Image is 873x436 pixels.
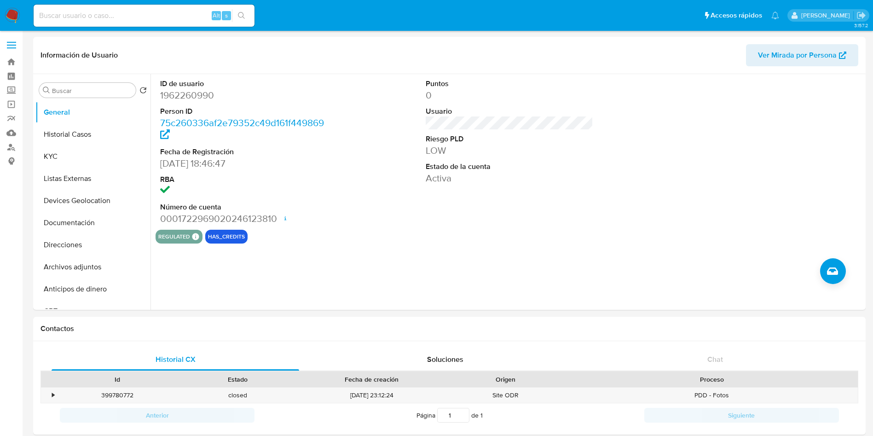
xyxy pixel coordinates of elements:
[208,235,245,238] button: has_credits
[480,411,483,420] span: 1
[445,388,566,403] div: Site ODR
[57,388,178,403] div: 399780772
[160,106,328,116] dt: Person ID
[156,354,196,365] span: Historial CX
[426,79,594,89] dt: Puntos
[771,12,779,19] a: Notificaciones
[52,87,132,95] input: Buscar
[64,375,171,384] div: Id
[43,87,50,94] button: Buscar
[426,106,594,116] dt: Usuario
[644,408,839,423] button: Siguiente
[160,89,328,102] dd: 1962260990
[711,11,762,20] span: Accesos rápidos
[160,79,328,89] dt: ID de usuario
[158,235,190,238] button: regulated
[427,354,463,365] span: Soluciones
[426,89,594,102] dd: 0
[40,324,858,333] h1: Contactos
[160,212,328,225] dd: 0001722969020246123810
[426,134,594,144] dt: Riesgo PLD
[213,11,220,20] span: Alt
[160,116,324,142] a: 75c260336af2e79352c49d161f449869
[707,354,723,365] span: Chat
[35,212,150,234] button: Documentación
[746,44,858,66] button: Ver Mirada por Persona
[35,234,150,256] button: Direcciones
[298,388,445,403] div: [DATE] 23:12:24
[35,256,150,278] button: Archivos adjuntos
[35,190,150,212] button: Devices Geolocation
[52,391,54,400] div: •
[225,11,228,20] span: s
[60,408,254,423] button: Anterior
[35,123,150,145] button: Historial Casos
[139,87,147,97] button: Volver al orden por defecto
[232,9,251,22] button: search-icon
[160,174,328,185] dt: RBA
[184,375,292,384] div: Estado
[416,408,483,423] span: Página de
[426,162,594,172] dt: Estado de la cuenta
[566,388,858,403] div: PDD - Fotos
[160,202,328,212] dt: Número de cuenta
[452,375,560,384] div: Origen
[35,168,150,190] button: Listas Externas
[35,278,150,300] button: Anticipos de dinero
[856,11,866,20] a: Salir
[801,11,853,20] p: ivonne.perezonofre@mercadolibre.com.mx
[34,10,254,22] input: Buscar usuario o caso...
[426,172,594,185] dd: Activa
[758,44,837,66] span: Ver Mirada por Persona
[35,101,150,123] button: General
[426,144,594,157] dd: LOW
[160,147,328,157] dt: Fecha de Registración
[40,51,118,60] h1: Información de Usuario
[178,388,298,403] div: closed
[35,300,150,322] button: CBT
[305,375,439,384] div: Fecha de creación
[35,145,150,168] button: KYC
[160,157,328,170] dd: [DATE] 18:46:47
[572,375,851,384] div: Proceso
